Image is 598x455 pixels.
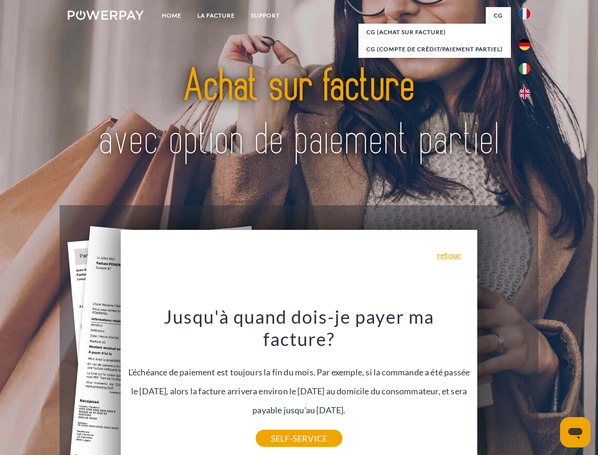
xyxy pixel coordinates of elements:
[126,305,472,351] h3: Jusqu'à quand dois-je payer ma facture?
[154,7,189,24] a: Home
[358,41,511,58] a: CG (Compte de crédit/paiement partiel)
[90,45,508,182] img: title-powerpay_fr.svg
[126,305,472,438] div: L'échéance de paiement est toujours la fin du mois. Par exemple, si la commande a été passée le [...
[486,7,511,24] a: CG
[560,417,590,447] iframe: Bouton de lancement de la fenêtre de messagerie
[358,24,511,41] a: CG (achat sur facture)
[243,7,288,24] a: Support
[519,63,530,74] img: it
[519,39,530,50] img: de
[189,7,243,24] a: LA FACTURE
[256,430,342,447] a: SELF-SERVICE
[68,10,144,20] img: logo-powerpay-white.svg
[519,88,530,99] img: en
[519,8,530,19] img: fr
[437,251,461,259] a: retour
